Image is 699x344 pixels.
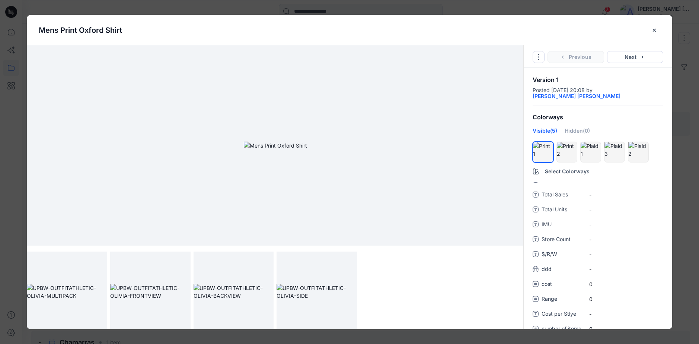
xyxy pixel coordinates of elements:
[580,142,601,162] div: hide/show colorwayPlaid 1
[542,324,586,342] span: number of items in store
[542,220,586,230] span: IMU
[607,51,664,63] button: Next
[542,294,586,305] span: Range
[589,265,663,273] span: -
[542,235,586,245] span: Store Count
[533,77,663,83] p: Version 1
[542,309,586,320] span: Cost per Stlye
[589,250,663,258] span: -
[542,190,586,201] span: Total Sales
[533,93,620,99] a: [PERSON_NAME] [PERSON_NAME]
[628,142,649,162] div: hide/show colorwayPlaid 2
[589,295,663,303] span: 0
[524,108,672,127] div: Colorways
[533,87,663,99] div: Posted [DATE] 20:08 by
[589,310,663,318] span: -
[39,25,122,36] p: Mens Print Oxford Shirt
[110,284,191,300] img: UPBW-OUTFITATHLETIC-OLIVIA-FRONTVIEW
[589,236,663,243] span: -
[533,127,557,140] div: Visible (5)
[589,221,663,228] span: -
[556,142,577,162] div: hide/show colorwayPrint 2
[604,142,625,162] div: hide/show colorwayPlaid 3
[194,284,274,300] img: UPBW-OUTFITATHLETIC-OLIVIA-BACKVIEW
[524,164,672,176] button: Select Colorways
[542,205,586,215] span: Total Units
[542,250,586,260] span: $/R/W
[589,325,663,333] span: 0
[542,265,586,275] span: ddd
[589,191,663,199] span: -
[244,142,307,149] img: Mens Print Oxford Shirt
[649,24,660,36] button: close-btn
[542,280,586,290] span: cost
[589,280,663,288] span: 0
[565,127,590,140] div: Hidden (0)
[277,284,357,300] img: UPBW-OUTFITATHLETIC-OLIVIA-SIDE
[27,284,107,300] img: UPBW-OUTFITATHLETIC-OLIVIA-MULTIPACK
[533,142,553,162] div: hide/show colorwayPrint 1
[533,51,545,63] button: Options
[589,206,663,214] span: -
